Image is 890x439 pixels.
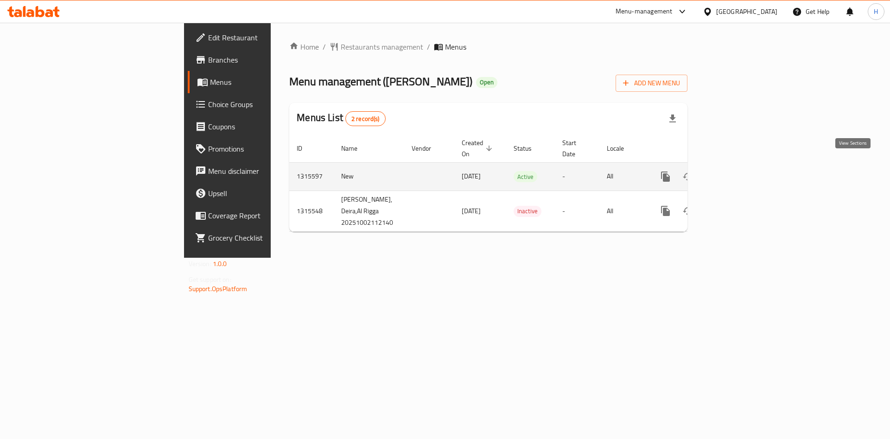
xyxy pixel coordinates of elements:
[213,258,227,270] span: 1.0.0
[514,206,541,217] div: Inactive
[462,170,481,182] span: [DATE]
[599,162,647,191] td: All
[188,26,333,49] a: Edit Restaurant
[647,134,751,163] th: Actions
[208,32,325,43] span: Edit Restaurant
[188,71,333,93] a: Menus
[330,41,423,52] a: Restaurants management
[716,6,777,17] div: [GEOGRAPHIC_DATA]
[208,143,325,154] span: Promotions
[345,111,386,126] div: Total records count
[341,143,369,154] span: Name
[189,283,248,295] a: Support.OpsPlatform
[208,121,325,132] span: Coupons
[514,206,541,216] span: Inactive
[599,191,647,231] td: All
[616,6,673,17] div: Menu-management
[412,143,443,154] span: Vendor
[655,165,677,188] button: more
[562,137,588,159] span: Start Date
[208,54,325,65] span: Branches
[476,77,497,88] div: Open
[341,41,423,52] span: Restaurants management
[297,143,314,154] span: ID
[297,111,385,126] h2: Menus List
[677,200,699,222] button: Change Status
[208,188,325,199] span: Upsell
[208,99,325,110] span: Choice Groups
[188,160,333,182] a: Menu disclaimer
[208,210,325,221] span: Coverage Report
[289,71,472,92] span: Menu management ( [PERSON_NAME] )
[476,78,497,86] span: Open
[334,162,404,191] td: New
[188,115,333,138] a: Coupons
[189,258,211,270] span: Version:
[188,93,333,115] a: Choice Groups
[208,165,325,177] span: Menu disclaimer
[874,6,878,17] span: H
[188,49,333,71] a: Branches
[334,191,404,231] td: [PERSON_NAME], Deira,Al Rigga 20251002112140
[188,182,333,204] a: Upsell
[188,227,333,249] a: Grocery Checklist
[208,232,325,243] span: Grocery Checklist
[514,143,544,154] span: Status
[462,205,481,217] span: [DATE]
[188,138,333,160] a: Promotions
[289,134,751,232] table: enhanced table
[677,165,699,188] button: Change Status
[462,137,495,159] span: Created On
[189,274,231,286] span: Get support on:
[210,76,325,88] span: Menus
[655,200,677,222] button: more
[445,41,466,52] span: Menus
[555,162,599,191] td: -
[607,143,636,154] span: Locale
[555,191,599,231] td: -
[514,172,537,182] span: Active
[346,115,385,123] span: 2 record(s)
[427,41,430,52] li: /
[289,41,687,52] nav: breadcrumb
[623,77,680,89] span: Add New Menu
[661,108,684,130] div: Export file
[616,75,687,92] button: Add New Menu
[188,204,333,227] a: Coverage Report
